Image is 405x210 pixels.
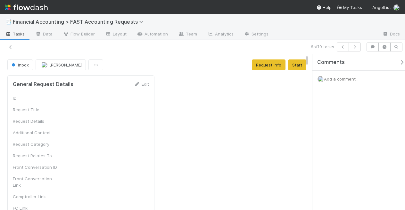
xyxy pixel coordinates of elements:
div: Request Details [13,118,61,124]
span: [PERSON_NAME] [49,62,82,67]
span: Financial Accounting > FAST Accounting Requests [13,19,147,25]
span: 📑 [5,19,12,24]
span: My Tasks [337,5,362,10]
button: Start [288,59,306,70]
a: Settings [239,29,274,40]
button: [PERSON_NAME] [36,59,86,70]
div: Additional Context [13,129,61,136]
a: Layout [100,29,132,40]
span: 6 of 19 tasks [311,43,334,50]
img: avatar_c0d2ec3f-77e2-40ea-8107-ee7bdb5edede.png [318,76,324,82]
a: Automation [132,29,173,40]
div: Request Relates To [13,152,61,159]
img: avatar_c0d2ec3f-77e2-40ea-8107-ee7bdb5edede.png [41,62,47,68]
span: Comments [317,59,345,66]
span: Add a comment... [324,76,359,82]
div: Front Conversation ID [13,164,61,170]
a: Data [30,29,58,40]
span: AngelList [372,5,391,10]
span: Flow Builder [63,31,95,37]
span: Tasks [5,31,25,37]
button: Inbox [7,59,33,70]
div: Request Title [13,106,61,113]
span: Inbox [10,62,29,67]
img: logo-inverted-e16ddd16eac7371096b0.svg [5,2,48,13]
div: Front Conversation Link [13,175,61,188]
img: avatar_c0d2ec3f-77e2-40ea-8107-ee7bdb5edede.png [393,4,400,11]
button: Request Info [252,59,285,70]
div: Help [316,4,332,11]
a: Flow Builder [58,29,100,40]
div: Request Category [13,141,61,147]
a: My Tasks [337,4,362,11]
a: Analytics [202,29,239,40]
h5: General Request Details [13,81,73,88]
a: Team [173,29,202,40]
a: Edit [134,82,149,87]
div: Comptroller Link [13,193,61,200]
a: Docs [377,29,405,40]
div: ID [13,95,61,101]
